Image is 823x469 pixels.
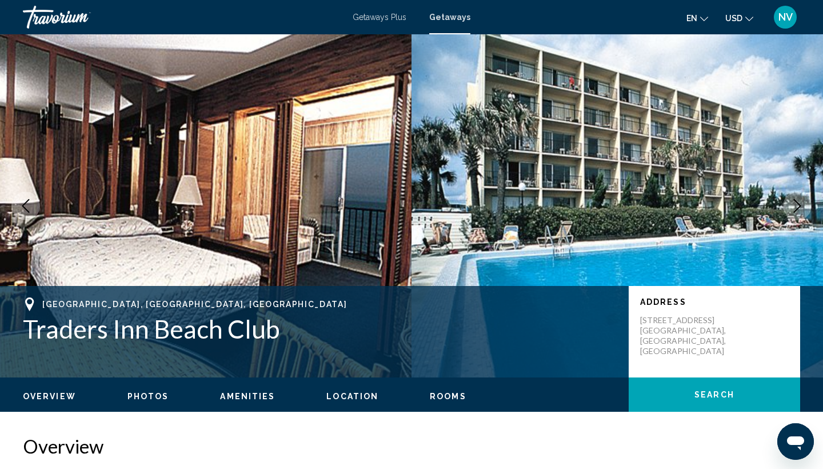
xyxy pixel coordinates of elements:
[42,300,347,309] span: [GEOGRAPHIC_DATA], [GEOGRAPHIC_DATA], [GEOGRAPHIC_DATA]
[220,391,275,402] button: Amenities
[694,391,734,400] span: Search
[770,5,800,29] button: User Menu
[430,391,466,402] button: Rooms
[429,13,470,22] a: Getaways
[686,10,708,26] button: Change language
[778,11,793,23] span: NV
[725,10,753,26] button: Change currency
[725,14,742,23] span: USD
[777,423,814,460] iframe: Button to launch messaging window
[23,314,617,344] h1: Traders Inn Beach Club
[127,391,169,402] button: Photos
[686,14,697,23] span: en
[353,13,406,22] a: Getaways Plus
[11,192,40,220] button: Previous image
[23,435,800,458] h2: Overview
[783,192,812,220] button: Next image
[640,315,732,356] p: [STREET_ADDRESS] [GEOGRAPHIC_DATA], [GEOGRAPHIC_DATA], [GEOGRAPHIC_DATA]
[23,6,341,29] a: Travorium
[326,391,378,402] button: Location
[640,297,789,307] p: Address
[23,391,76,402] button: Overview
[629,377,800,412] button: Search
